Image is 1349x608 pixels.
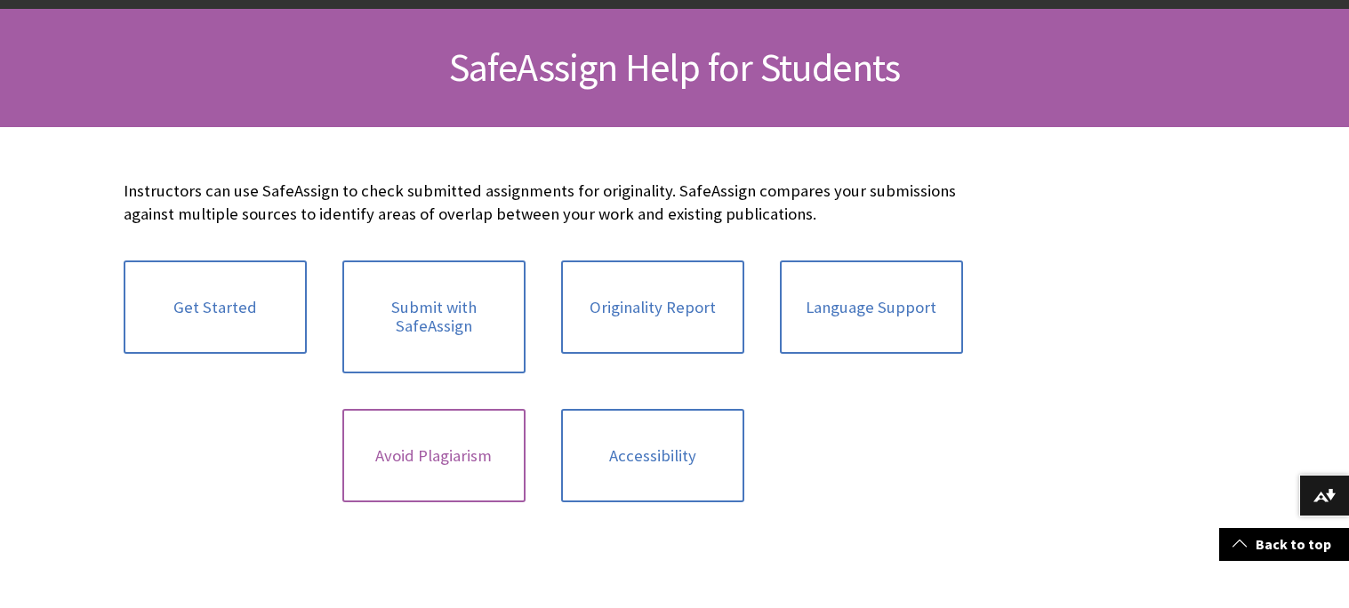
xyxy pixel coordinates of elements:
[1219,528,1349,561] a: Back to top
[561,409,744,503] a: Accessibility
[124,180,963,226] p: Instructors can use SafeAssign to check submitted assignments for originality. SafeAssign compare...
[124,260,307,355] a: Get Started
[342,260,526,373] a: Submit with SafeAssign
[561,260,744,355] a: Originality Report
[449,43,901,92] span: SafeAssign Help for Students
[780,260,963,355] a: Language Support
[342,409,526,503] a: Avoid Plagiarism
